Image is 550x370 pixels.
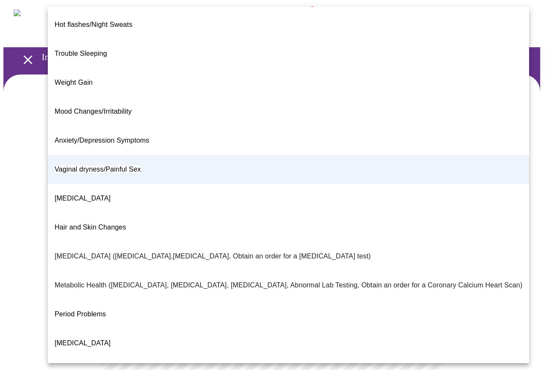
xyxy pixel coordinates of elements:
span: Hot flashes/Night Sweats [55,21,132,28]
span: [MEDICAL_DATA] [55,339,111,347]
span: [MEDICAL_DATA] [55,195,111,202]
span: Vaginal dryness/Painful Sex [55,166,141,173]
span: Mood Changes/Irritability [55,108,132,115]
span: Weight Gain [55,79,93,86]
p: [MEDICAL_DATA] ([MEDICAL_DATA],[MEDICAL_DATA], Obtain an order for a [MEDICAL_DATA] test) [55,251,371,261]
p: Metabolic Health ([MEDICAL_DATA], [MEDICAL_DATA], [MEDICAL_DATA], Abnormal Lab Testing, Obtain an... [55,280,522,290]
span: Anxiety/Depression Symptoms [55,137,149,144]
span: Trouble Sleeping [55,50,107,57]
span: Period Problems [55,310,106,318]
span: Hair and Skin Changes [55,224,126,231]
